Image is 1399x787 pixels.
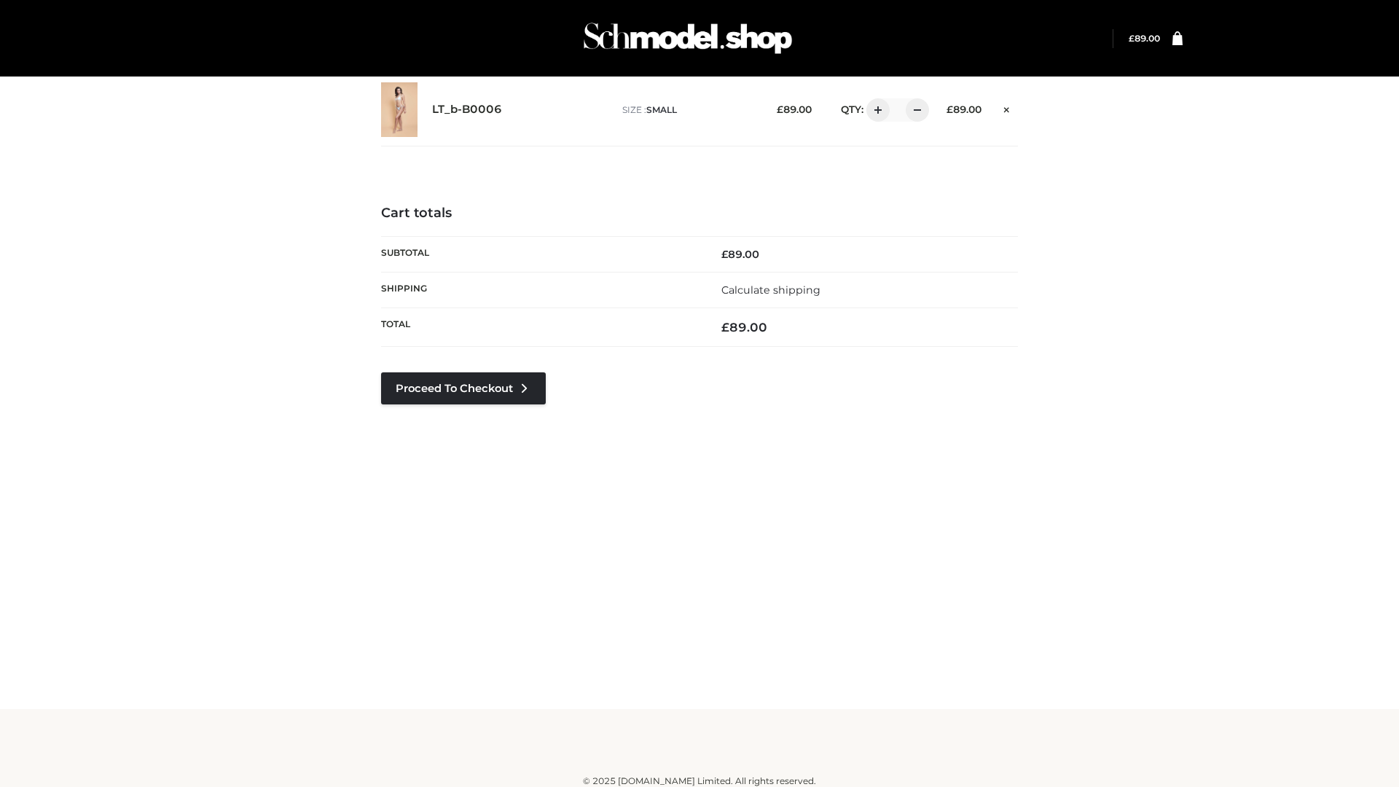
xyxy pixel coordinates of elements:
th: Total [381,308,699,347]
bdi: 89.00 [1129,33,1160,44]
a: Remove this item [996,98,1018,117]
a: LT_b-B0006 [432,103,502,117]
img: Schmodel Admin 964 [579,9,797,67]
span: £ [1129,33,1135,44]
h4: Cart totals [381,205,1018,222]
bdi: 89.00 [721,248,759,261]
a: Calculate shipping [721,283,820,297]
span: £ [721,320,729,334]
p: size : [622,103,754,117]
span: SMALL [646,104,677,115]
a: £89.00 [1129,33,1160,44]
span: £ [777,103,783,115]
span: £ [721,248,728,261]
th: Subtotal [381,236,699,272]
bdi: 89.00 [777,103,812,115]
span: £ [947,103,953,115]
bdi: 89.00 [721,320,767,334]
a: Proceed to Checkout [381,372,546,404]
bdi: 89.00 [947,103,981,115]
th: Shipping [381,272,699,308]
div: QTY: [826,98,924,122]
